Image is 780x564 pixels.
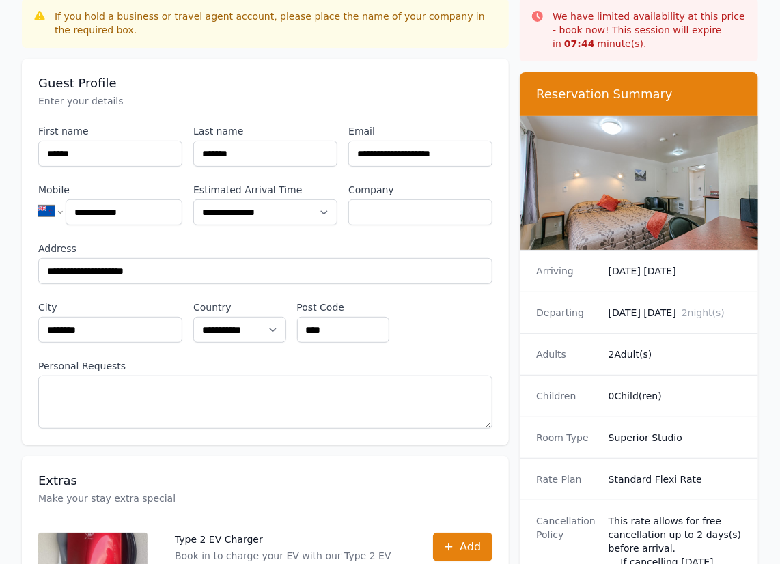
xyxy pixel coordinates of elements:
[536,473,598,486] dt: Rate Plan
[38,359,492,373] label: Personal Requests
[460,539,481,555] span: Add
[175,533,406,546] p: Type 2 EV Charger
[193,183,337,197] label: Estimated Arrival Time
[193,300,285,314] label: Country
[609,264,742,278] dd: [DATE] [DATE]
[536,389,598,403] dt: Children
[38,242,492,255] label: Address
[536,348,598,361] dt: Adults
[38,124,182,138] label: First name
[553,10,747,51] p: We have limited availability at this price - book now! This session will expire in minute(s).
[536,431,598,445] dt: Room Type
[609,473,742,486] dd: Standard Flexi Rate
[536,264,598,278] dt: Arriving
[609,306,742,320] dd: [DATE] [DATE]
[38,473,492,489] h3: Extras
[348,124,492,138] label: Email
[193,124,337,138] label: Last name
[348,183,492,197] label: Company
[564,38,595,49] strong: 07 : 44
[38,94,492,108] p: Enter your details
[55,10,498,37] div: If you hold a business or travel agent account, please place the name of your company in the requ...
[609,348,742,361] dd: 2 Adult(s)
[520,116,758,250] img: Superior Studio
[609,389,742,403] dd: 0 Child(ren)
[536,306,598,320] dt: Departing
[38,492,492,505] p: Make your stay extra special
[609,431,742,445] dd: Superior Studio
[38,300,182,314] label: City
[682,307,725,318] span: 2 night(s)
[297,300,389,314] label: Post Code
[38,75,492,91] h3: Guest Profile
[38,183,182,197] label: Mobile
[433,533,492,561] button: Add
[536,86,742,102] h3: Reservation Summary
